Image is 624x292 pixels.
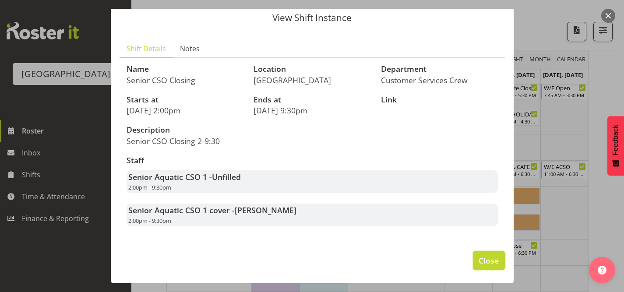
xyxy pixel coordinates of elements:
[598,266,606,274] img: help-xxl-2.png
[473,251,504,270] button: Close
[254,95,370,104] h3: Ends at
[128,205,296,215] strong: Senior Aquatic CSO 1 cover -
[127,126,307,134] h3: Description
[612,125,620,155] span: Feedback
[254,65,370,74] h3: Location
[128,172,241,182] strong: Senior Aquatic CSO 1 -
[381,75,498,85] p: Customer Services Crew
[381,65,498,74] h3: Department
[128,217,171,225] span: 2:00pm - 9:30pm
[127,156,498,165] h3: Staff
[127,75,243,85] p: Senior CSO Closing
[128,183,171,191] span: 2:00pm - 9:30pm
[479,255,499,266] span: Close
[127,136,307,146] p: Senior CSO Closing 2-9:30
[127,65,243,74] h3: Name
[607,116,624,176] button: Feedback - Show survey
[212,172,241,182] span: Unfilled
[381,95,498,104] h3: Link
[127,43,166,54] span: Shift Details
[254,75,370,85] p: [GEOGRAPHIC_DATA]
[254,106,370,115] p: [DATE] 9:30pm
[180,43,200,54] span: Notes
[235,205,296,215] span: [PERSON_NAME]
[127,106,243,115] p: [DATE] 2:00pm
[120,13,505,22] p: View Shift Instance
[127,95,243,104] h3: Starts at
